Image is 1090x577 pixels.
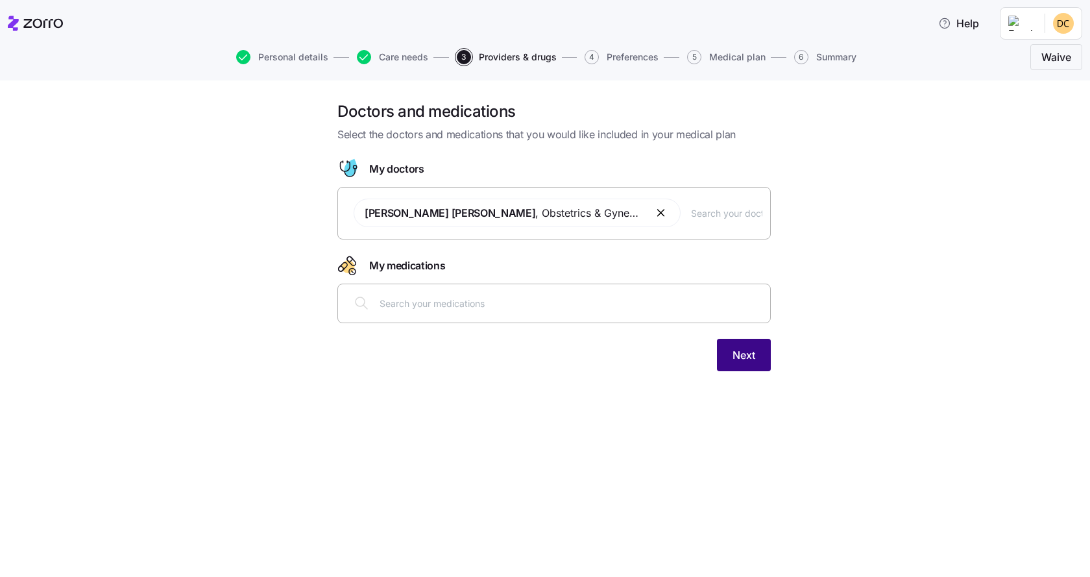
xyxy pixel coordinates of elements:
[365,206,535,219] span: [PERSON_NAME] [PERSON_NAME]
[1041,49,1071,65] span: Waive
[236,50,328,64] button: Personal details
[938,16,979,31] span: Help
[585,50,659,64] button: 4Preferences
[369,258,446,274] span: My medications
[733,347,755,363] span: Next
[369,161,424,177] span: My doctors
[357,50,428,64] button: Care needs
[1030,44,1082,70] button: Waive
[794,50,808,64] span: 6
[928,10,989,36] button: Help
[691,206,762,220] input: Search your doctors
[365,205,644,221] span: , Obstetrics & Gynecology , Griffin, [GEOGRAPHIC_DATA]
[479,53,557,62] span: Providers & drugs
[457,50,471,64] span: 3
[337,127,771,143] span: Select the doctors and medications that you would like included in your medical plan
[457,50,557,64] button: 3Providers & drugs
[794,50,856,64] button: 6Summary
[816,53,856,62] span: Summary
[337,158,359,179] svg: Doctor figure
[1008,16,1034,31] img: Employer logo
[258,53,328,62] span: Personal details
[585,50,599,64] span: 4
[687,50,701,64] span: 5
[454,50,557,64] a: 3Providers & drugs
[337,101,771,121] h1: Doctors and medications
[1053,13,1074,34] img: 2288fc3ed5c6463e26cea253f6fa4900
[607,53,659,62] span: Preferences
[709,53,766,62] span: Medical plan
[379,53,428,62] span: Care needs
[717,339,771,371] button: Next
[337,255,359,276] svg: Drugs
[354,50,428,64] a: Care needs
[234,50,328,64] a: Personal details
[380,296,762,310] input: Search your medications
[687,50,766,64] button: 5Medical plan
